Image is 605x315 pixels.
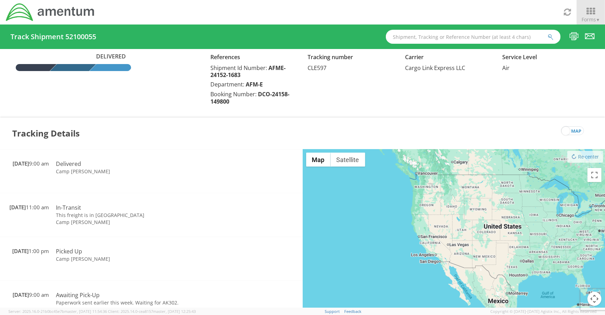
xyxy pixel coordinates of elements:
td: Camp [PERSON_NAME] [52,306,227,313]
span: Booking Number: [210,90,257,98]
span: AFME-24152-1683 [210,64,286,79]
td: Paperwork sent earlier this week. Waiting for AK302. [52,299,227,306]
span: [DATE] [13,160,29,167]
span: Delivered [93,52,131,61]
button: Re-center [567,151,603,163]
h5: Carrier [405,54,492,61]
td: Camp [PERSON_NAME] [52,255,227,262]
span: Department: [210,80,244,88]
span: 1:00 pm [12,247,49,254]
span: [DATE] [12,247,29,254]
button: Show satellite imagery [331,153,365,167]
span: Air [502,64,510,72]
td: Camp [PERSON_NAME] [52,168,227,175]
span: Delivered [56,160,81,168]
span: Cargo Link Express LLC [405,64,465,72]
span: Shipment Id Number: [210,64,267,72]
h4: Track Shipment 52100055 [10,33,96,41]
span: 9:00 am [13,160,49,167]
span: CLE597 [308,64,326,72]
span: Client: 2025.14.0-cea8157 [108,309,196,314]
a: Feedback [344,309,361,314]
span: 11:00 am [9,204,49,211]
button: Toggle fullscreen view [588,168,602,182]
span: Picked Up [56,247,82,255]
a: Support [325,309,340,314]
span: Server: 2025.16.0-21b0bc45e7b [8,309,107,314]
td: This freight is in [GEOGRAPHIC_DATA] [52,212,227,219]
span: Awaiting Pick-Up [56,291,100,299]
span: [DATE] [9,204,26,211]
span: Copyright © [DATE]-[DATE] Agistix Inc., All Rights Reserved [490,309,597,314]
h3: Tracking Details [12,118,80,149]
span: DCO-24158-149800 [210,90,289,105]
span: In-Transit [56,204,81,211]
h5: Tracking number [308,54,394,61]
button: Show street map [306,153,331,167]
span: 9:00 am [13,291,49,298]
h5: Service Level [502,54,589,61]
h5: References [210,54,297,61]
span: master, [DATE] 12:25:43 [153,309,196,314]
td: Camp [PERSON_NAME] [52,219,227,226]
input: Shipment, Tracking or Reference Number (at least 4 chars) [386,30,561,44]
span: [DATE] [13,291,29,298]
span: map [571,127,581,135]
span: AFM-E [246,80,263,88]
span: ▼ [596,17,600,23]
img: dyn-intl-logo-049831509241104b2a82.png [5,2,95,22]
span: Forms [582,16,600,23]
span: master, [DATE] 11:54:36 [64,309,107,314]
